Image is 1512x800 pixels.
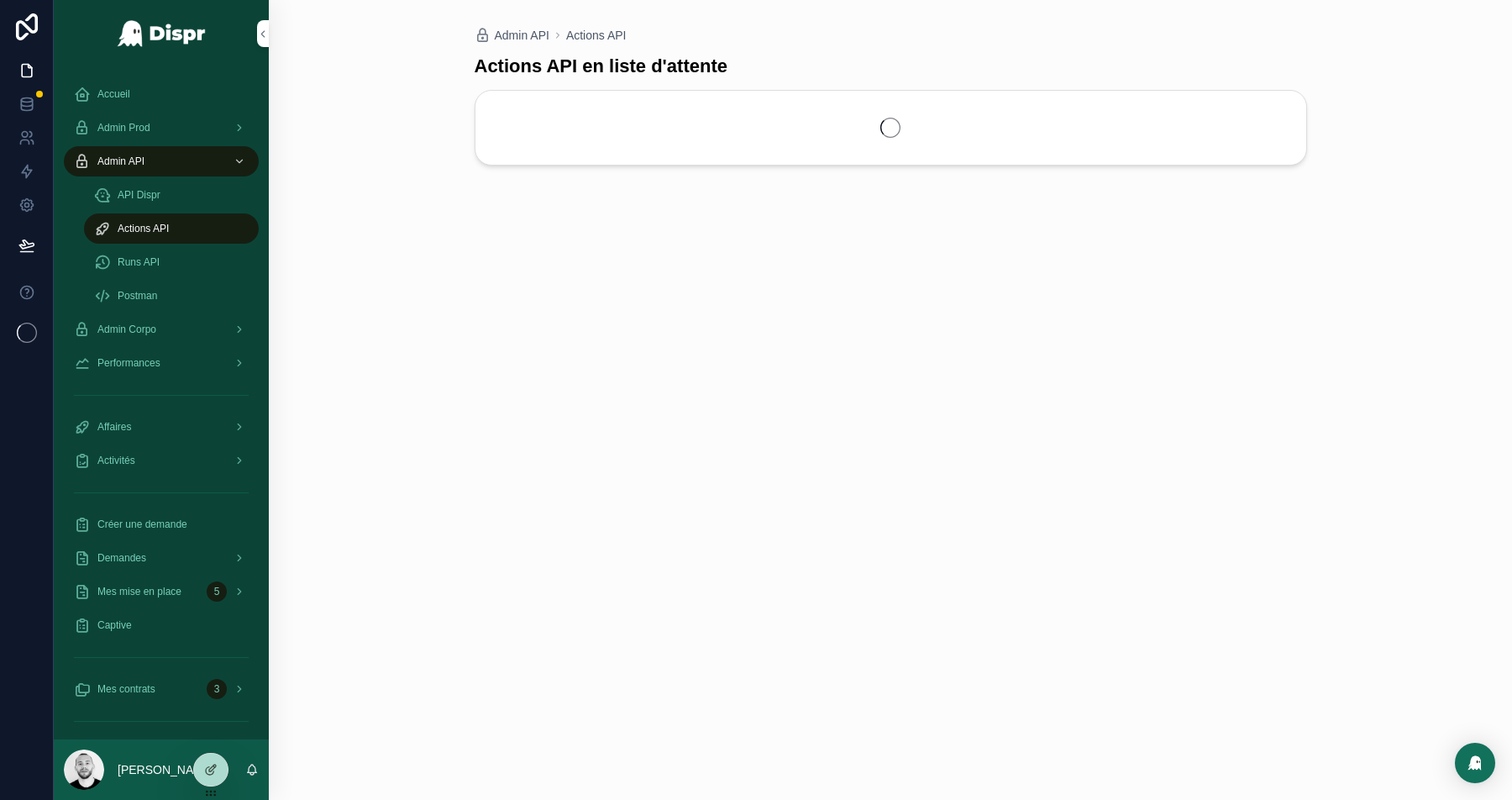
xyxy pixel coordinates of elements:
span: Runs API [118,255,160,269]
p: [PERSON_NAME] [118,761,214,778]
div: 3 [207,679,227,699]
a: Mes mise en place5 [64,576,259,607]
span: API Dispr [118,188,160,202]
img: App logo [117,20,207,47]
a: Créer une demande [64,509,259,539]
a: Postman [84,281,259,311]
div: Open Intercom Messenger [1455,743,1495,783]
a: Runs API [84,247,259,277]
a: Admin API [64,146,259,176]
span: Activités [97,454,135,467]
span: Admin API [495,27,549,44]
a: Actions API [566,27,627,44]
a: API Dispr [84,180,259,210]
a: Captive [64,610,259,640]
div: 5 [207,582,227,602]
a: Admin Corpo [64,314,259,345]
span: Admin Prod [97,121,150,134]
h1: Actions API en liste d'attente [475,54,727,80]
span: Accueil [97,87,130,101]
span: Admin API [97,155,144,168]
a: Accueil [64,79,259,109]
a: Demandes [64,543,259,573]
a: Actions API [84,213,259,244]
span: Actions API [118,222,169,235]
span: Affaires [97,420,131,434]
span: Postman [118,289,157,303]
span: Mes mise en place [97,585,181,598]
span: Admin Corpo [97,323,156,336]
span: Captive [97,618,132,632]
a: Activités [64,445,259,476]
span: Performances [97,356,160,370]
span: Créer une demande [97,518,187,531]
div: scrollable content [54,67,269,739]
a: Admin Prod [64,113,259,143]
a: Affaires [64,412,259,442]
a: Performances [64,348,259,378]
span: Mes contrats [97,682,155,696]
a: Mes contrats3 [64,674,259,704]
a: Admin API [475,27,549,44]
span: Demandes [97,551,146,565]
